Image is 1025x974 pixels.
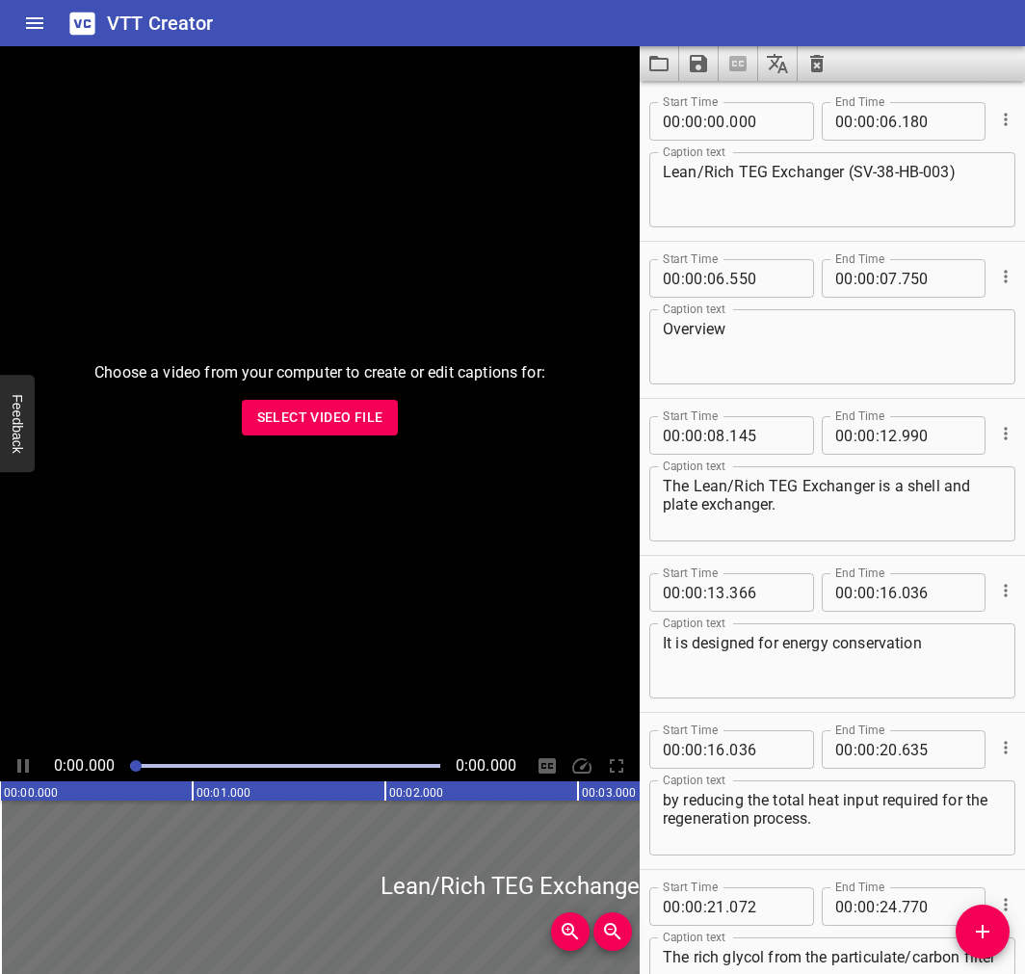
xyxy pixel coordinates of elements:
span: . [725,416,729,455]
textarea: Lean/Rich TEG Exchanger (SV-38-HB-003) [663,163,1002,218]
span: . [725,573,729,612]
button: Zoom In [551,912,590,951]
button: Select Video File [242,400,399,435]
span: : [703,416,707,455]
span: . [725,730,729,769]
input: 00 [663,573,681,612]
input: 00 [857,573,876,612]
input: 00 [857,730,876,769]
button: Clear captions [798,46,836,81]
textarea: Overview [663,320,1002,375]
input: 13 [707,573,725,612]
input: 635 [902,730,972,769]
span: : [681,573,685,612]
text: 00:03.000 [582,786,636,800]
span: : [854,102,857,141]
input: 07 [880,259,898,298]
input: 00 [835,416,854,455]
button: Zoom Out [593,912,632,951]
div: Cue Options [993,408,1015,459]
span: : [681,730,685,769]
input: 366 [729,573,800,612]
span: . [898,887,902,926]
input: 00 [685,573,703,612]
text: 00:02.000 [389,786,443,800]
input: 21 [707,887,725,926]
span: : [876,730,880,769]
div: Play progress [130,764,440,768]
input: 00 [663,730,681,769]
span: : [854,887,857,926]
span: . [898,102,902,141]
p: Choose a video from your computer to create or edit captions for: [94,361,545,384]
input: 990 [902,416,972,455]
span: . [898,573,902,612]
input: 24 [880,887,898,926]
svg: Translate captions [766,52,789,75]
input: 550 [729,259,800,298]
input: 00 [857,887,876,926]
input: 00 [835,102,854,141]
div: Cue Options [993,566,1015,616]
button: Cue Options [993,578,1018,603]
div: Cue Options [993,94,1015,145]
span: : [681,887,685,926]
input: 00 [835,730,854,769]
button: Load captions from file [640,46,679,81]
textarea: by reducing the total heat input required for the regeneration process. [663,791,1002,846]
input: 00 [685,416,703,455]
input: 20 [880,730,898,769]
input: 180 [902,102,972,141]
input: 036 [729,730,800,769]
text: 00:01.000 [197,786,250,800]
input: 00 [857,416,876,455]
span: . [725,887,729,926]
span: : [876,259,880,298]
span: . [725,259,729,298]
input: 00 [685,730,703,769]
button: Cue Options [993,107,1018,132]
span: . [898,259,902,298]
div: Cue Options [993,723,1015,773]
span: : [854,573,857,612]
input: 00 [663,887,681,926]
div: Hide/Show Captions [532,750,563,781]
input: 00 [663,416,681,455]
span: : [854,730,857,769]
input: 036 [902,573,972,612]
input: 00 [857,259,876,298]
input: 00 [707,102,725,141]
span: : [854,416,857,455]
input: 16 [707,730,725,769]
span: : [703,102,707,141]
span: : [876,416,880,455]
textarea: The Lean/Rich TEG Exchanger is a shell and plate exchanger. [663,477,1002,532]
textarea: It is designed for energy conservation [663,634,1002,689]
input: 750 [902,259,972,298]
h6: VTT Creator [107,8,214,39]
button: Cue Options [993,264,1018,289]
button: Add Cue [956,905,1010,959]
div: Toggle Full Screen [601,750,632,781]
input: 00 [857,102,876,141]
text: 00:00.000 [4,786,58,800]
div: Playback Speed [566,750,597,781]
span: : [703,730,707,769]
div: Cue Options [993,251,1015,302]
input: 06 [880,102,898,141]
span: : [681,416,685,455]
button: Cue Options [993,421,1018,446]
input: 00 [835,887,854,926]
input: 00 [685,259,703,298]
input: 16 [880,573,898,612]
span: : [703,887,707,926]
input: 06 [707,259,725,298]
span: Video Duration [456,756,516,775]
span: : [681,102,685,141]
span: : [703,259,707,298]
input: 08 [707,416,725,455]
input: 000 [729,102,800,141]
span: . [725,102,729,141]
span: . [898,730,902,769]
input: 00 [685,102,703,141]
